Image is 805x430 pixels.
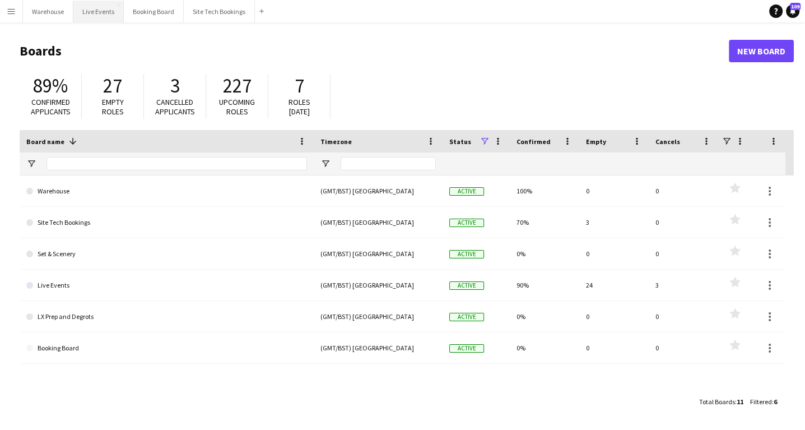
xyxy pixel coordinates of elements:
h1: Boards [20,43,729,59]
div: 0% [510,332,579,363]
span: Timezone [320,137,352,146]
a: Live Events [26,270,307,301]
button: Live Events [73,1,124,22]
div: 0 [649,207,718,238]
span: 6 [774,397,777,406]
span: Active [449,313,484,321]
span: Active [449,344,484,353]
span: Upcoming roles [219,97,255,117]
button: Site Tech Bookings [184,1,255,22]
span: Filtered [750,397,772,406]
span: Cancelled applicants [155,97,195,117]
a: Booking Board [26,332,307,364]
div: 70% [510,207,579,238]
div: 0 [649,238,718,269]
div: 0% [510,238,579,269]
div: : [699,391,743,413]
div: : [750,391,777,413]
button: Open Filter Menu [320,159,331,169]
a: Warehouse [26,175,307,207]
div: 0 [579,301,649,332]
span: Total Boards [699,397,735,406]
div: 0 [579,238,649,269]
div: 3 [649,270,718,300]
input: Timezone Filter Input [341,157,436,170]
a: 109 [786,4,799,18]
span: 27 [103,73,122,98]
a: Site Tech Bookings [26,207,307,238]
span: Active [449,250,484,258]
span: 227 [223,73,252,98]
div: (GMT/BST) [GEOGRAPHIC_DATA] [314,207,443,238]
span: Empty roles [102,97,124,117]
div: 0 [649,301,718,332]
a: Set & Scenery [26,238,307,270]
button: Booking Board [124,1,184,22]
div: 24 [579,270,649,300]
div: (GMT/BST) [GEOGRAPHIC_DATA] [314,270,443,300]
div: 0% [510,301,579,332]
div: (GMT/BST) [GEOGRAPHIC_DATA] [314,175,443,206]
div: (GMT/BST) [GEOGRAPHIC_DATA] [314,332,443,363]
span: Roles [DATE] [289,97,310,117]
span: 109 [790,3,801,10]
div: 3 [579,207,649,238]
span: Active [449,219,484,227]
div: (GMT/BST) [GEOGRAPHIC_DATA] [314,301,443,332]
span: Board name [26,137,64,146]
div: 100% [510,175,579,206]
span: 11 [737,397,743,406]
div: (GMT/BST) [GEOGRAPHIC_DATA] [314,238,443,269]
span: Cancels [655,137,680,146]
div: 90% [510,270,579,300]
input: Board name Filter Input [46,157,307,170]
div: 0 [649,332,718,363]
a: LX Prep and Degrots [26,301,307,332]
span: 3 [170,73,180,98]
div: 0 [579,332,649,363]
span: 7 [295,73,304,98]
button: Open Filter Menu [26,159,36,169]
a: New Board [729,40,794,62]
span: Empty [586,137,606,146]
span: Confirmed [516,137,551,146]
span: 89% [33,73,68,98]
div: 0 [649,175,718,206]
span: Confirmed applicants [31,97,71,117]
span: Active [449,281,484,290]
span: Status [449,137,471,146]
span: Active [449,187,484,196]
button: Warehouse [23,1,73,22]
div: 0 [579,175,649,206]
